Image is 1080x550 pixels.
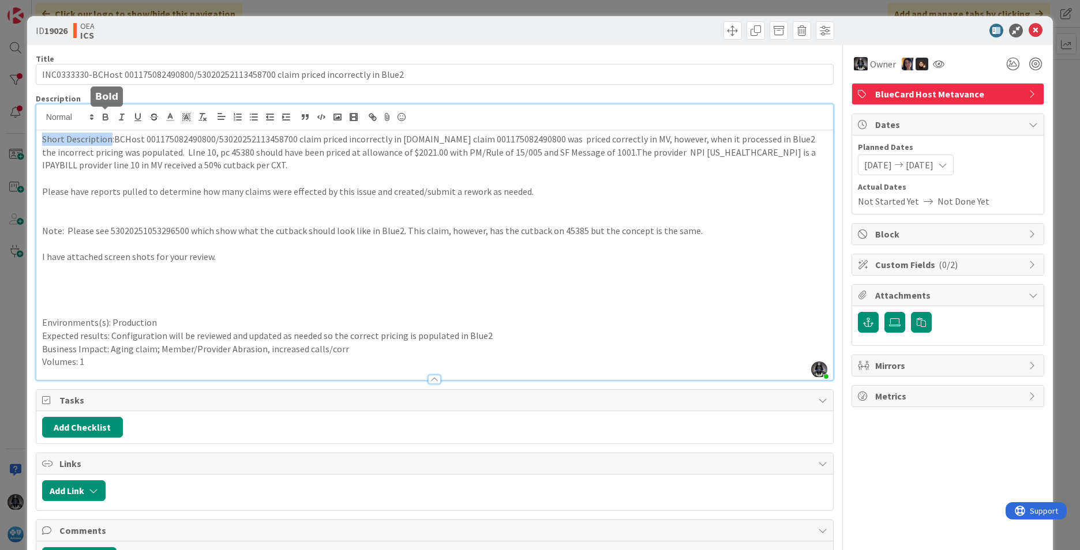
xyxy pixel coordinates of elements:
label: Title [36,54,54,64]
button: Add Link [42,480,106,501]
p: Please have reports pulled to determine how many claims were effected by this issue and created/s... [42,185,827,198]
span: Block [875,227,1023,241]
h5: Bold [95,91,118,102]
p: Short Description:BCHost 001175082490800/53020252113458700 claim priced incorrectly in [DOMAIN_NA... [42,133,827,172]
b: ICS [80,31,95,40]
span: Custom Fields [875,258,1023,272]
span: Links [59,457,812,470]
span: Comments [59,523,812,537]
span: Owner [870,57,896,71]
span: OEA [80,21,95,31]
span: Not Done Yet [937,194,989,208]
button: Add Checklist [42,417,123,438]
p: Business Impact: Aging claim; Member/Provider Abrasion, increased calls/corr [42,342,827,356]
p: Volumes: 1 [42,355,827,368]
input: type card name here... [36,64,834,85]
p: Note: Please see 53020251053296500 which show what the cutback should look like in Blue2. This cl... [42,224,827,238]
img: ddRgQ3yRm5LdI1ED0PslnJbT72KgN0Tb.jfif [811,361,827,378]
img: TC [902,58,914,70]
span: [DATE] [906,158,933,172]
span: Mirrors [875,359,1023,372]
span: Attachments [875,288,1023,302]
p: Environments(s): Production [42,316,827,329]
span: Planned Dates [858,141,1038,153]
p: Expected results: Configuration will be reviewed and updated as needed so the correct pricing is ... [42,329,827,342]
span: Not Started Yet [858,194,919,208]
span: ( 0/2 ) [939,259,958,270]
span: Description [36,93,81,104]
span: Metrics [875,389,1023,403]
span: ID [36,24,67,37]
img: ZB [916,58,928,70]
span: Actual Dates [858,181,1038,193]
span: [DATE] [864,158,892,172]
span: Dates [875,118,1023,131]
span: Support [24,2,52,16]
p: I have attached screen shots for your review. [42,250,827,263]
img: KG [854,57,868,71]
span: Tasks [59,393,812,407]
b: 19026 [44,25,67,36]
span: BlueCard Host Metavance [875,87,1023,101]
